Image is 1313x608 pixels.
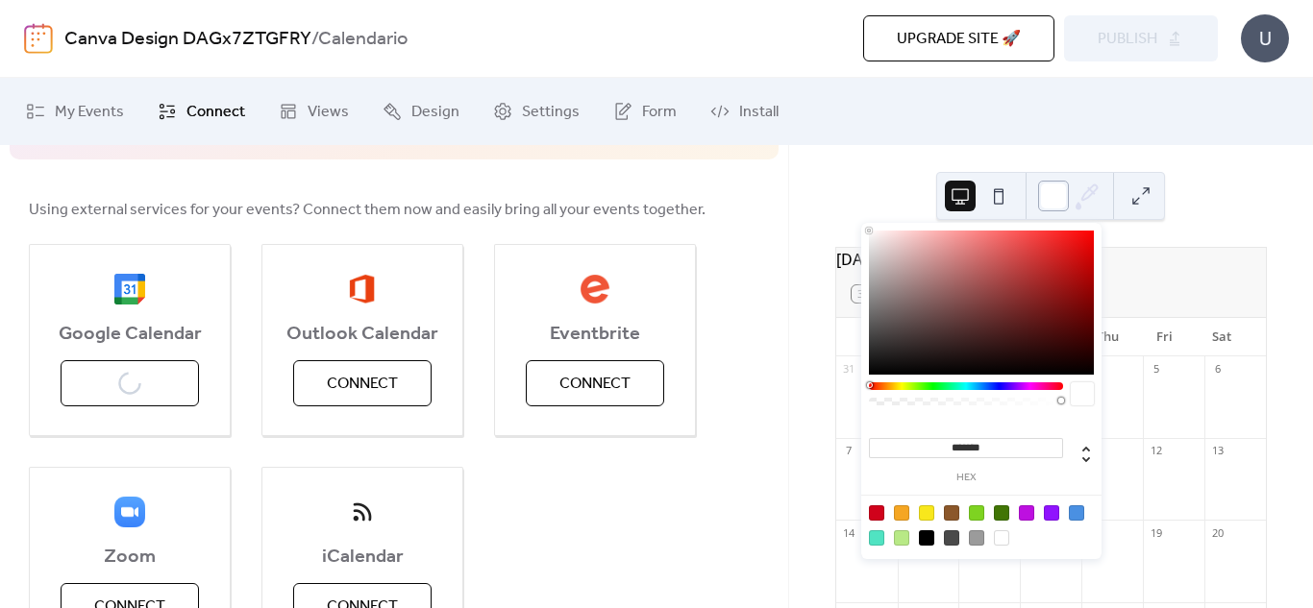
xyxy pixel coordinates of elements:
span: Form [642,101,677,124]
img: logo [24,23,53,54]
div: [DATE] [836,248,1266,271]
div: 6 [1210,362,1225,377]
a: Settings [479,85,594,137]
img: outlook [349,274,375,304]
span: My Events [55,101,124,124]
div: Sat [1194,318,1251,356]
div: 7 [842,444,856,458]
span: Connect [327,373,398,396]
span: Connect [559,373,631,396]
div: #50E3C2 [869,530,884,546]
span: Settings [522,101,580,124]
div: 12 [1149,444,1163,458]
div: 14 [842,525,856,540]
div: 31 [842,362,856,377]
div: 13 [1210,444,1225,458]
div: #9B9B9B [969,530,984,546]
span: Install [739,101,779,124]
button: Connect [526,360,664,406]
span: Upgrade site 🚀 [897,28,1021,51]
div: #FFFFFF [994,530,1009,546]
div: U [1241,14,1289,62]
div: 20 [1210,525,1225,540]
a: Canva Design DAGx7ZTGFRY [64,21,311,58]
a: My Events [12,85,138,137]
div: Fri [1136,318,1193,356]
a: Views [264,85,363,137]
div: #8B572A [944,505,959,521]
div: 19 [1149,525,1163,540]
span: iCalendar [262,546,462,569]
div: #D0021B [869,505,884,521]
a: Form [599,85,691,137]
div: Sun [852,318,908,356]
a: Connect [143,85,260,137]
div: #4A4A4A [944,530,959,546]
img: eventbrite [580,274,610,304]
div: #417505 [994,505,1009,521]
label: hex [869,473,1063,483]
b: Calendario [318,21,408,58]
div: 5 [1149,362,1163,377]
img: ical [347,497,378,527]
div: #9013FE [1044,505,1059,521]
button: Upgrade site 🚀 [863,15,1054,61]
span: Zoom [30,546,230,569]
span: Eventbrite [495,323,695,346]
span: Design [411,101,459,124]
div: Thu [1079,318,1136,356]
div: #F8E71C [919,505,934,521]
b: / [311,21,318,58]
span: Views [308,101,349,124]
span: Outlook Calendar [262,323,462,346]
div: #F5A623 [894,505,909,521]
span: Connect [186,101,245,124]
div: #BD10E0 [1019,505,1034,521]
span: Using external services for your events? Connect them now and easily bring all your events together. [29,199,706,222]
div: #4A90E2 [1069,505,1084,521]
a: Design [368,85,474,137]
span: This site is currently using the free tier. to create more calendars, show more than 10 events an... [29,103,759,146]
button: Connect [293,360,432,406]
div: #7ED321 [969,505,984,521]
img: zoom [114,497,145,527]
img: google [114,274,145,304]
div: #B8E986 [894,530,909,546]
a: Install [696,85,793,137]
span: Google Calendar [30,323,230,346]
div: #000000 [919,530,934,546]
